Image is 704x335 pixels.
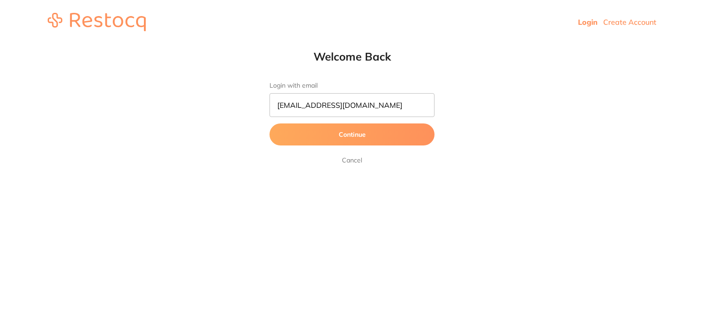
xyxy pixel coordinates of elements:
[48,13,146,31] img: restocq_logo.svg
[578,17,598,27] a: Login
[251,50,453,63] h1: Welcome Back
[340,155,364,166] a: Cancel
[269,123,434,145] button: Continue
[269,82,434,89] label: Login with email
[603,17,656,27] a: Create Account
